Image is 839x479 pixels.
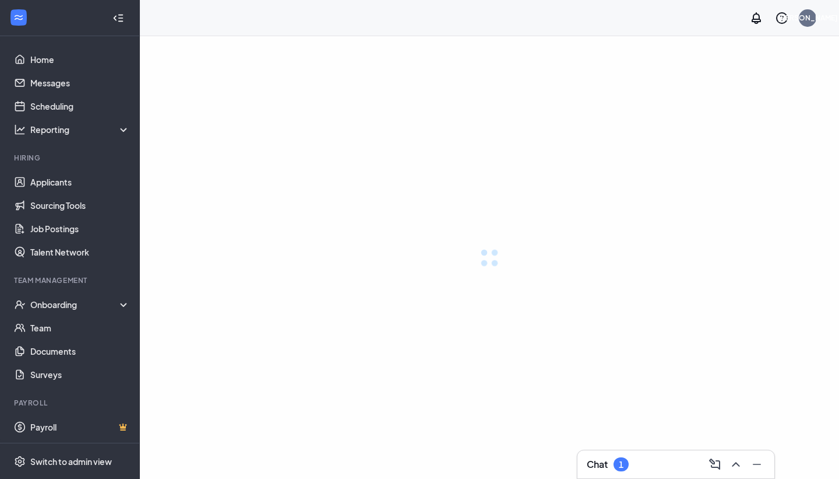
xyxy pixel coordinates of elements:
a: Documents [30,340,130,363]
a: Surveys [30,363,130,386]
a: Scheduling [30,95,130,118]
div: [PERSON_NAME] [778,13,838,23]
div: Team Management [14,275,128,285]
svg: Minimize [750,457,764,471]
button: Minimize [746,455,765,474]
a: Messages [30,71,130,95]
svg: Settings [14,456,26,467]
div: Hiring [14,153,128,163]
svg: ChevronUp [729,457,743,471]
svg: QuestionInfo [775,11,789,25]
a: Team [30,316,130,340]
h3: Chat [587,458,608,471]
svg: Analysis [14,124,26,135]
svg: WorkstreamLogo [13,12,24,23]
svg: UserCheck [14,299,26,310]
div: Payroll [14,398,128,408]
svg: Collapse [112,12,124,24]
a: Talent Network [30,240,130,264]
a: Sourcing Tools [30,194,130,217]
div: Reporting [30,124,131,135]
a: Applicants [30,170,130,194]
a: Job Postings [30,217,130,240]
div: 1 [619,460,623,470]
button: ChevronUp [725,455,744,474]
a: PayrollCrown [30,415,130,439]
svg: Notifications [749,11,763,25]
div: Onboarding [30,299,131,310]
svg: ComposeMessage [708,457,722,471]
div: Switch to admin view [30,456,112,467]
a: Home [30,48,130,71]
button: ComposeMessage [704,455,723,474]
